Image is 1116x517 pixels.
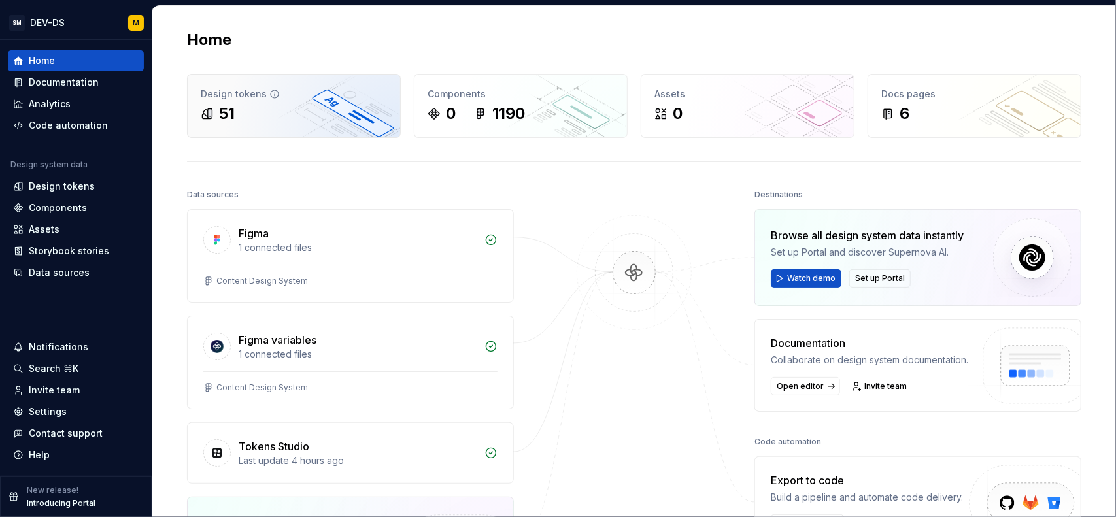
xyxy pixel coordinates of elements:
[239,454,477,467] div: Last update 4 hours ago
[8,115,144,136] a: Code automation
[29,119,108,132] div: Code automation
[239,332,316,348] div: Figma variables
[900,103,909,124] div: 6
[8,50,144,71] a: Home
[771,473,963,488] div: Export to code
[492,103,525,124] div: 1190
[29,244,109,258] div: Storybook stories
[8,380,144,401] a: Invite team
[8,358,144,379] button: Search ⌘K
[3,8,149,37] button: SMDEV-DSM
[855,273,905,284] span: Set up Portal
[216,382,308,393] div: Content Design System
[133,18,139,28] div: M
[849,269,911,288] button: Set up Portal
[8,262,144,283] a: Data sources
[187,74,401,138] a: Design tokens51
[29,97,71,110] div: Analytics
[27,485,78,495] p: New release!
[201,88,387,101] div: Design tokens
[787,273,836,284] span: Watch demo
[8,337,144,358] button: Notifications
[29,405,67,418] div: Settings
[771,335,968,351] div: Documentation
[754,433,821,451] div: Code automation
[8,72,144,93] a: Documentation
[771,269,841,288] button: Watch demo
[10,159,88,170] div: Design system data
[29,54,55,67] div: Home
[771,246,964,259] div: Set up Portal and discover Supernova AI.
[881,88,1068,101] div: Docs pages
[187,29,231,50] h2: Home
[771,354,968,367] div: Collaborate on design system documentation.
[29,266,90,279] div: Data sources
[29,223,59,236] div: Assets
[8,93,144,114] a: Analytics
[29,341,88,354] div: Notifications
[27,498,95,509] p: Introducing Portal
[864,381,907,392] span: Invite team
[8,401,144,422] a: Settings
[8,241,144,261] a: Storybook stories
[848,377,913,395] a: Invite team
[754,186,803,204] div: Destinations
[239,348,477,361] div: 1 connected files
[30,16,65,29] div: DEV-DS
[771,491,963,504] div: Build a pipeline and automate code delivery.
[29,76,99,89] div: Documentation
[8,197,144,218] a: Components
[777,381,824,392] span: Open editor
[187,316,514,409] a: Figma variables1 connected filesContent Design System
[239,439,309,454] div: Tokens Studio
[239,241,477,254] div: 1 connected files
[771,227,964,243] div: Browse all design system data instantly
[868,74,1081,138] a: Docs pages6
[29,180,95,193] div: Design tokens
[9,15,25,31] div: SM
[29,201,87,214] div: Components
[187,422,514,484] a: Tokens StudioLast update 4 hours ago
[654,88,841,101] div: Assets
[641,74,854,138] a: Assets0
[8,219,144,240] a: Assets
[771,377,840,395] a: Open editor
[239,225,269,241] div: Figma
[8,423,144,444] button: Contact support
[8,176,144,197] a: Design tokens
[29,448,50,461] div: Help
[219,103,235,124] div: 51
[446,103,456,124] div: 0
[673,103,683,124] div: 0
[8,444,144,465] button: Help
[414,74,628,138] a: Components01190
[187,186,239,204] div: Data sources
[216,276,308,286] div: Content Design System
[29,384,80,397] div: Invite team
[428,88,614,101] div: Components
[187,209,514,303] a: Figma1 connected filesContent Design System
[29,362,78,375] div: Search ⌘K
[29,427,103,440] div: Contact support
